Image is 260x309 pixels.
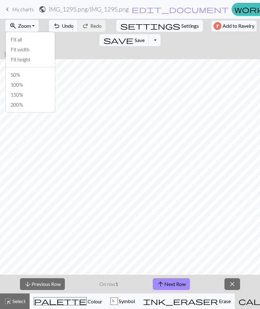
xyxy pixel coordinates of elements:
[6,100,55,110] button: 200%
[157,280,164,288] span: arrow_upward
[135,37,145,43] span: Save
[34,297,86,306] span: palette
[4,4,34,15] a: My charts
[181,22,199,30] span: Settings
[143,297,218,306] span: ink_eraser
[153,278,190,290] button: Next Row
[99,280,118,288] p: On row
[4,49,34,58] span: help
[120,22,180,30] i: Settings
[49,20,78,32] button: Undo
[20,278,65,290] button: Previous Row
[6,35,55,45] button: Fit all
[211,21,257,31] button: Add to Ravelry
[99,34,149,46] button: Save
[139,293,235,309] button: Erase
[115,281,118,287] strong: 1
[49,6,129,13] h2: IMG_1295.png / IMG_1295.png
[214,22,221,30] img: Ravelry
[116,20,203,32] button: SettingsSettings
[104,36,133,45] span: save
[218,298,231,304] span: Erase
[62,23,74,29] span: Undo
[120,21,180,30] span: settings
[24,280,31,288] span: arrow_downward
[4,297,12,306] span: highlight_alt
[12,298,26,304] span: Select
[9,21,17,30] span: zoom_in
[6,55,55,64] button: Fit height
[6,70,55,80] button: 50%
[229,280,236,288] span: close
[6,45,55,55] button: Fit width
[30,293,106,309] button: Colour
[18,23,31,29] span: Zoom
[39,5,46,14] span: public
[53,21,60,30] span: undo
[6,90,55,100] button: 150%
[132,5,229,14] span: edit_document
[87,298,102,304] span: Colour
[111,298,118,305] div: F
[12,6,34,12] span: My charts
[223,22,254,30] span: Add to Ravelry
[4,5,11,14] span: keyboard_arrow_left
[6,80,55,90] button: 100%
[106,293,139,309] button: F Symbol
[5,20,39,32] button: Zoom
[118,298,135,304] span: Symbol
